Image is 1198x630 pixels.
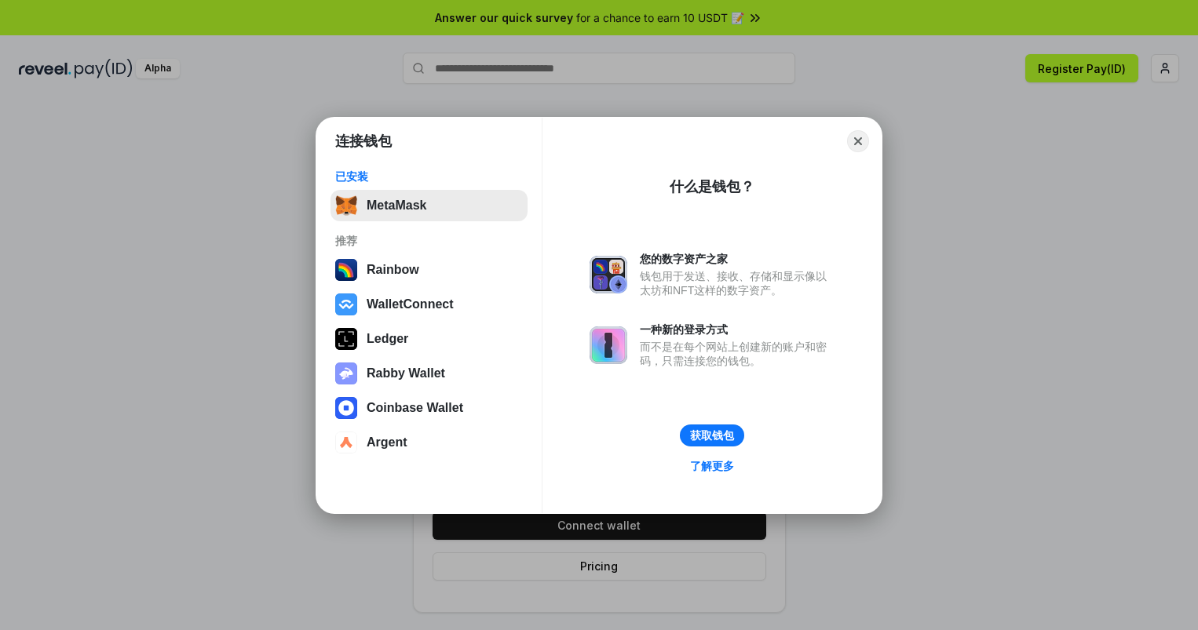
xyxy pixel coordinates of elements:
button: MetaMask [331,190,528,221]
div: 推荐 [335,234,523,248]
button: 获取钱包 [680,424,744,446]
div: Ledger [367,332,408,346]
div: Argent [367,435,407,450]
button: Rabby Wallet [331,358,528,389]
img: svg+xml,%3Csvg%20width%3D%2228%22%20height%3D%2228%22%20viewBox%3D%220%200%2028%2028%22%20fill%3D... [335,397,357,419]
img: svg+xml,%3Csvg%20width%3D%2228%22%20height%3D%2228%22%20viewBox%3D%220%200%2028%2028%22%20fill%3D... [335,432,357,453]
img: svg+xml,%3Csvg%20xmlns%3D%22http%3A%2F%2Fwww.w3.org%2F2000%2Fsvg%22%20fill%3D%22none%22%20viewBox... [335,362,357,384]
div: 您的数字资产之家 [640,252,835,266]
button: Rainbow [331,254,528,286]
div: MetaMask [367,198,426,213]
h1: 连接钱包 [335,132,392,151]
img: svg+xml,%3Csvg%20fill%3D%22none%22%20height%3D%2233%22%20viewBox%3D%220%200%2035%2033%22%20width%... [335,195,357,217]
img: svg+xml,%3Csvg%20xmlns%3D%22http%3A%2F%2Fwww.w3.org%2F2000%2Fsvg%22%20fill%3D%22none%22%20viewBox... [590,256,627,293]
div: 获取钱包 [690,428,734,442]
div: 什么是钱包？ [670,177,754,196]
button: Close [847,130,869,152]
img: svg+xml,%3Csvg%20width%3D%2228%22%20height%3D%2228%22%20viewBox%3D%220%200%2028%2028%22%20fill%3D... [335,293,357,315]
img: svg+xml,%3Csvg%20xmlns%3D%22http%3A%2F%2Fwww.w3.org%2F2000%2Fsvg%22%20width%3D%2228%22%20height%3... [335,328,357,350]
img: svg+xml,%3Csvg%20width%3D%22120%22%20height%3D%22120%22%20viewBox%3D%220%200%20120%20120%22%20fil... [335,259,357,281]
div: Coinbase Wallet [367,401,463,415]
div: Rabby Wallet [367,366,445,381]
div: WalletConnect [367,297,454,311]
button: WalletConnect [331,289,528,320]
div: 已安装 [335,169,523,184]
button: Argent [331,427,528,458]
button: Ledger [331,323,528,355]
div: 而不是在每个网站上创建新的账户和密码，只需连接您的钱包。 [640,340,835,368]
div: Rainbow [367,263,419,277]
button: Coinbase Wallet [331,392,528,424]
div: 一种新的登录方式 [640,322,835,337]
div: 了解更多 [690,459,734,473]
a: 了解更多 [681,456,743,476]
img: svg+xml,%3Csvg%20xmlns%3D%22http%3A%2F%2Fwww.w3.org%2F2000%2Fsvg%22%20fill%3D%22none%22%20viewBox... [590,326,627,364]
div: 钱包用于发送、接收、存储和显示像以太坊和NFT这样的数字资产。 [640,269,835,297]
